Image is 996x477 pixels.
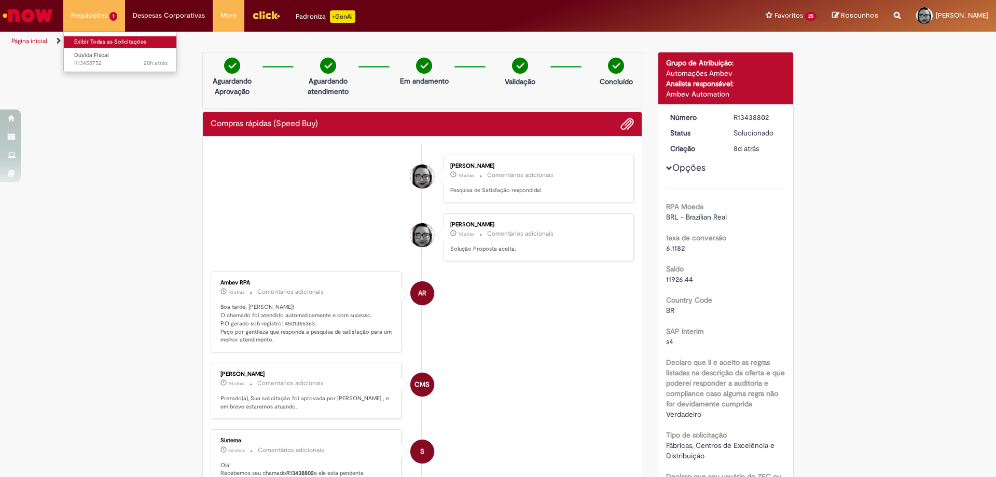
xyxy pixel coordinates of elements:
span: 8d atrás [734,144,759,153]
div: Analista responsável: [666,78,786,89]
img: ServiceNow [1,5,54,26]
span: R13458752 [74,59,168,67]
div: [PERSON_NAME] [450,163,623,169]
p: Validação [505,76,535,87]
p: Em andamento [400,76,449,86]
div: R13438802 [734,112,782,122]
span: 11926.44 [666,275,693,284]
p: Concluído [600,76,633,87]
img: check-circle-green.png [512,58,528,74]
time: 28/08/2025 15:37:11 [144,59,168,67]
span: BR [666,306,674,315]
span: 1 [109,12,117,21]
button: Adicionar anexos [620,117,634,131]
ul: Requisições [63,31,177,72]
b: Tipo de solicitação [666,430,727,440]
time: 22/08/2025 16:18:20 [458,172,474,179]
b: SAP Interim [666,326,704,336]
span: 7d atrás [458,231,474,237]
img: check-circle-green.png [224,58,240,74]
span: Requisições [71,10,107,21]
h2: Compras rápidas (Speed Buy) Histórico de tíquete [211,119,318,129]
b: taxa de conversão [666,233,726,242]
p: Solução Proposta aceita. [450,245,623,253]
div: [PERSON_NAME] [450,222,623,228]
span: Favoritos [774,10,803,21]
time: 22/08/2025 09:46:46 [734,144,759,153]
div: Ambev RPA [410,281,434,305]
div: Christiane Pires Martins De Lima [410,223,434,247]
span: 7d atrás [228,380,244,387]
p: Boa tarde, [PERSON_NAME]! O chamado foi atendido automaticamente e com sucesso. P.O gerado sob re... [220,303,393,344]
time: 22/08/2025 15:11:08 [228,289,244,295]
p: +GenAi [330,10,355,23]
a: Página inicial [11,37,47,45]
span: 7d atrás [458,172,474,179]
span: Rascunhos [841,10,878,20]
img: check-circle-green.png [320,58,336,74]
b: Country Code [666,295,712,305]
div: Cristiano Marques Silva [410,373,434,397]
div: [PERSON_NAME] [220,371,393,377]
img: check-circle-green.png [608,58,624,74]
div: Solucionado [734,128,782,138]
div: Padroniza [296,10,355,23]
p: Pesquisa de Satisfação respondida! [450,186,623,195]
span: 8d atrás [228,447,245,454]
div: Ambev RPA [220,280,393,286]
small: Comentários adicionais [257,288,324,296]
small: Comentários adicionais [257,379,324,388]
a: Aberto R13458752 : Dúvida Fiscal [64,50,178,69]
time: 22/08/2025 15:06:57 [228,380,244,387]
span: S [420,439,424,464]
b: Saldo [666,264,684,274]
span: BRL - Brazilian Real [666,212,727,222]
p: Aguardando Aprovação [207,76,257,97]
span: Dúvida Fiscal [74,51,108,59]
small: Comentários adicionais [258,446,324,455]
time: 22/08/2025 09:46:58 [228,447,245,454]
b: Declaro que li e aceito as regras listadas na descrição da oferta e que poderei responder a audit... [666,358,785,408]
div: Grupo de Atribuição: [666,58,786,68]
small: Comentários adicionais [487,229,554,238]
span: 7d atrás [228,289,244,295]
span: s4 [666,337,673,346]
ul: Trilhas de página [8,32,656,51]
span: Verdadeiro [666,410,701,419]
dt: Status [662,128,726,138]
span: AR [418,281,426,306]
div: Automações Ambev [666,68,786,78]
img: click_logo_yellow_360x200.png [252,7,280,23]
p: Aguardando atendimento [303,76,353,97]
div: System [410,440,434,464]
p: Prezado(a), Sua solicitação foi aprovada por [PERSON_NAME] , e em breve estaremos atuando. [220,394,393,411]
div: Ambev Automation [666,89,786,99]
span: Despesas Corporativas [133,10,205,21]
div: Christiane Pires Martins De Lima [410,165,434,188]
dt: Criação [662,143,726,154]
span: CMS [414,372,430,397]
b: RPA Moeda [666,202,703,211]
span: More [220,10,237,21]
time: 22/08/2025 16:17:49 [458,231,474,237]
div: 22/08/2025 09:46:46 [734,143,782,154]
dt: Número [662,112,726,122]
img: check-circle-green.png [416,58,432,74]
a: Rascunhos [832,11,878,21]
span: Fábricas, Centros de Excelência e Distribuição [666,441,777,460]
b: R13438802 [286,469,314,477]
span: 20h atrás [144,59,168,67]
span: 6.1182 [666,243,685,253]
span: [PERSON_NAME] [936,11,988,20]
span: 25 [805,12,817,21]
a: Exibir Todas as Solicitações [64,36,178,48]
div: Sistema [220,438,393,444]
small: Comentários adicionais [487,171,554,180]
